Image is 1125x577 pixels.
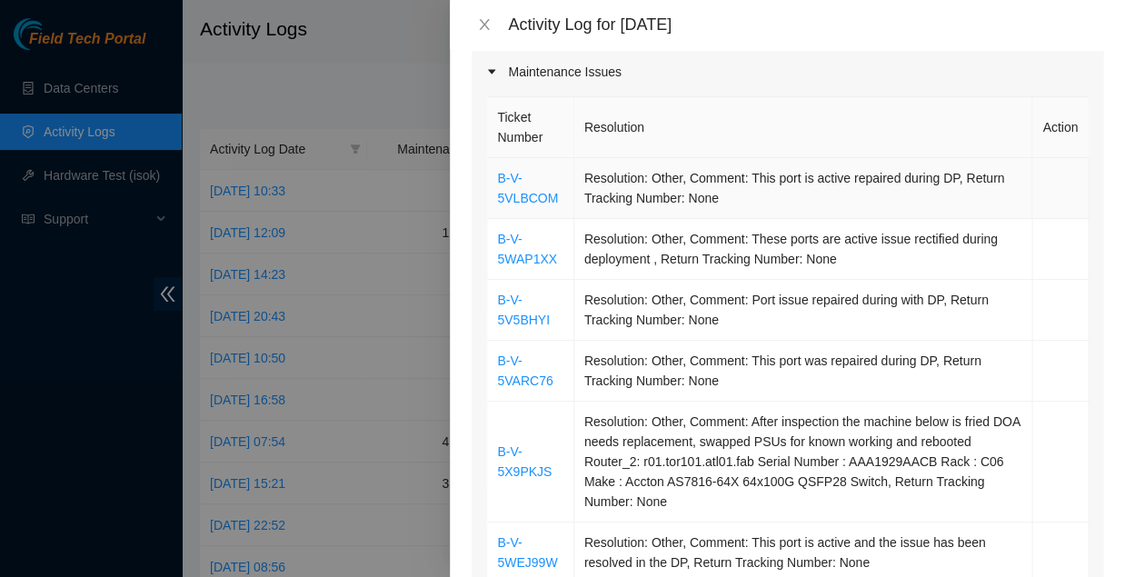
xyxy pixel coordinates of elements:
[574,402,1032,522] td: Resolution: Other, Comment: After inspection the machine below is fried DOA needs replacement, sw...
[497,171,558,205] a: B-V-5VLBCOM
[497,444,552,479] a: B-V-5X9PKJS
[497,535,557,570] a: B-V-5WEJ99W
[1032,97,1089,158] th: Action
[508,15,1103,35] div: Activity Log for [DATE]
[477,17,492,32] span: close
[487,97,573,158] th: Ticket Number
[486,66,497,77] span: caret-right
[574,219,1032,280] td: Resolution: Other, Comment: These ports are active issue rectified during deployment , Return Tra...
[574,97,1032,158] th: Resolution
[497,232,557,266] a: B-V-5WAP1XX
[497,353,553,388] a: B-V-5VARC76
[472,16,497,34] button: Close
[497,293,550,327] a: B-V-5V5BHYI
[574,341,1032,402] td: Resolution: Other, Comment: This port was repaired during DP, Return Tracking Number: None
[472,51,1103,93] div: Maintenance Issues
[574,158,1032,219] td: Resolution: Other, Comment: This port is active repaired during DP, Return Tracking Number: None
[574,280,1032,341] td: Resolution: Other, Comment: Port issue repaired during with DP, Return Tracking Number: None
